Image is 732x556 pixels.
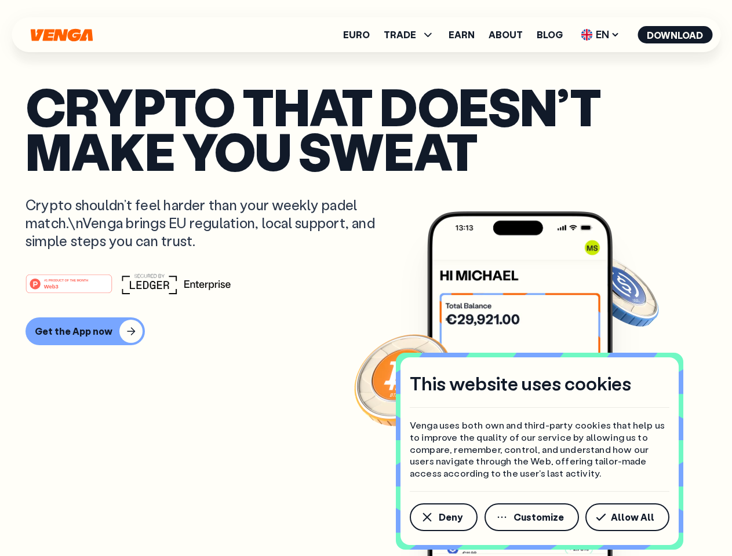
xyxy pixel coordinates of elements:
img: USDC coin [578,249,661,332]
p: Crypto that doesn’t make you sweat [26,84,706,173]
button: Customize [485,503,579,531]
tspan: #1 PRODUCT OF THE MONTH [44,278,88,281]
img: flag-uk [581,29,592,41]
tspan: Web3 [44,283,59,289]
a: Blog [537,30,563,39]
h4: This website uses cookies [410,371,631,396]
div: Get the App now [35,325,112,337]
span: Allow All [611,513,654,522]
svg: Home [29,28,94,42]
button: Download [638,26,712,43]
span: Deny [439,513,462,522]
a: Euro [343,30,370,39]
span: EN [577,25,624,44]
a: Earn [449,30,475,39]
span: TRADE [384,30,416,39]
p: Venga uses both own and third-party cookies that help us to improve the quality of our service by... [410,419,669,480]
a: About [489,30,523,39]
span: Customize [514,513,564,522]
span: TRADE [384,28,435,42]
button: Deny [410,503,478,531]
img: Bitcoin [352,327,456,431]
button: Allow All [585,503,669,531]
a: #1 PRODUCT OF THE MONTHWeb3 [26,281,112,296]
a: Get the App now [26,317,706,345]
p: Crypto shouldn’t feel harder than your weekly padel match.\nVenga brings EU regulation, local sup... [26,196,392,250]
button: Get the App now [26,317,145,345]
